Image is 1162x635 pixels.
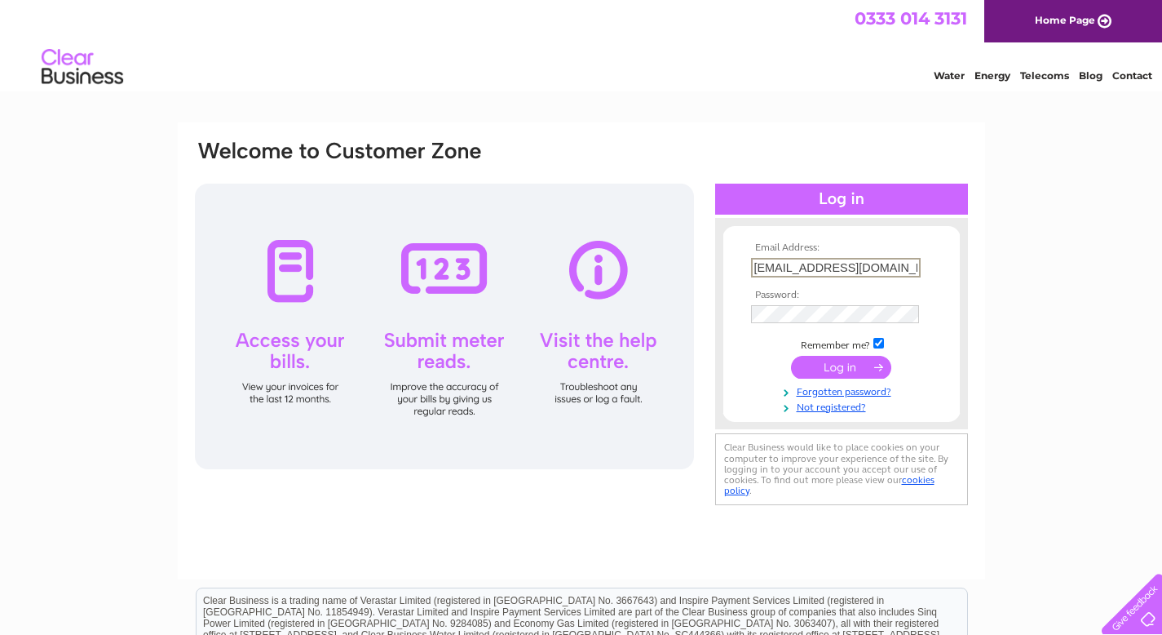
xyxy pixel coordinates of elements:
th: Password: [747,290,936,301]
a: Blog [1079,69,1102,82]
div: Clear Business would like to place cookies on your computer to improve your experience of the sit... [715,433,968,504]
a: Energy [974,69,1010,82]
a: Water [934,69,965,82]
a: 0333 014 3131 [855,8,967,29]
div: Clear Business is a trading name of Verastar Limited (registered in [GEOGRAPHIC_DATA] No. 3667643... [197,9,967,79]
th: Email Address: [747,242,936,254]
a: Forgotten password? [751,383,936,398]
a: Telecoms [1020,69,1069,82]
a: Not registered? [751,398,936,414]
img: logo.png [41,42,124,92]
td: Remember me? [747,335,936,352]
input: Submit [791,356,891,379]
a: cookies policy [724,474,934,496]
a: Contact [1112,69,1152,82]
